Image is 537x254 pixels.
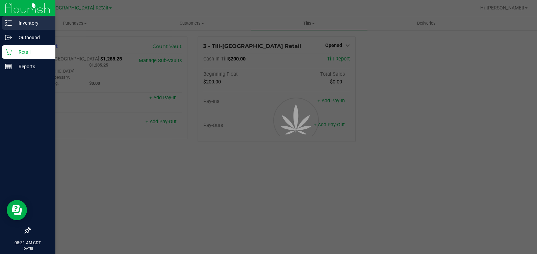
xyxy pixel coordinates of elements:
p: Inventory [12,19,52,27]
inline-svg: Reports [5,63,12,70]
p: Reports [12,62,52,71]
p: [DATE] [3,246,52,251]
p: 08:31 AM CDT [3,240,52,246]
iframe: Resource center [7,200,27,220]
inline-svg: Retail [5,49,12,55]
p: Retail [12,48,52,56]
inline-svg: Outbound [5,34,12,41]
p: Outbound [12,33,52,42]
inline-svg: Inventory [5,20,12,26]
